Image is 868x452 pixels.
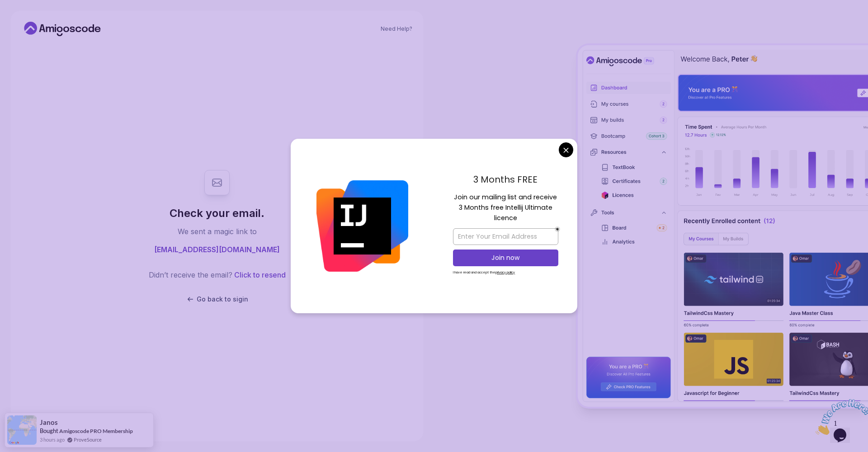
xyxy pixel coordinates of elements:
[4,4,7,11] span: 1
[232,269,286,280] button: Click to resend
[4,4,60,39] img: Chat attention grabber
[186,295,248,304] button: Go back to sigin
[381,25,412,33] a: Need Help?
[40,427,58,434] span: Bought
[149,269,232,280] p: Didn’t receive the email?
[154,244,280,255] span: [EMAIL_ADDRESS][DOMAIN_NAME]
[7,415,37,445] img: provesource social proof notification image
[74,436,102,443] a: ProveSource
[22,22,103,36] a: Home link
[197,295,248,304] p: Go back to sigin
[812,395,868,438] iframe: chat widget
[59,428,133,434] a: Amigoscode PRO Membership
[40,436,65,443] span: 3 hours ago
[578,45,868,407] img: Amigoscode Dashboard
[178,226,257,237] p: We sent a magic link to
[170,206,264,221] h1: Check your email.
[40,419,58,426] span: Janos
